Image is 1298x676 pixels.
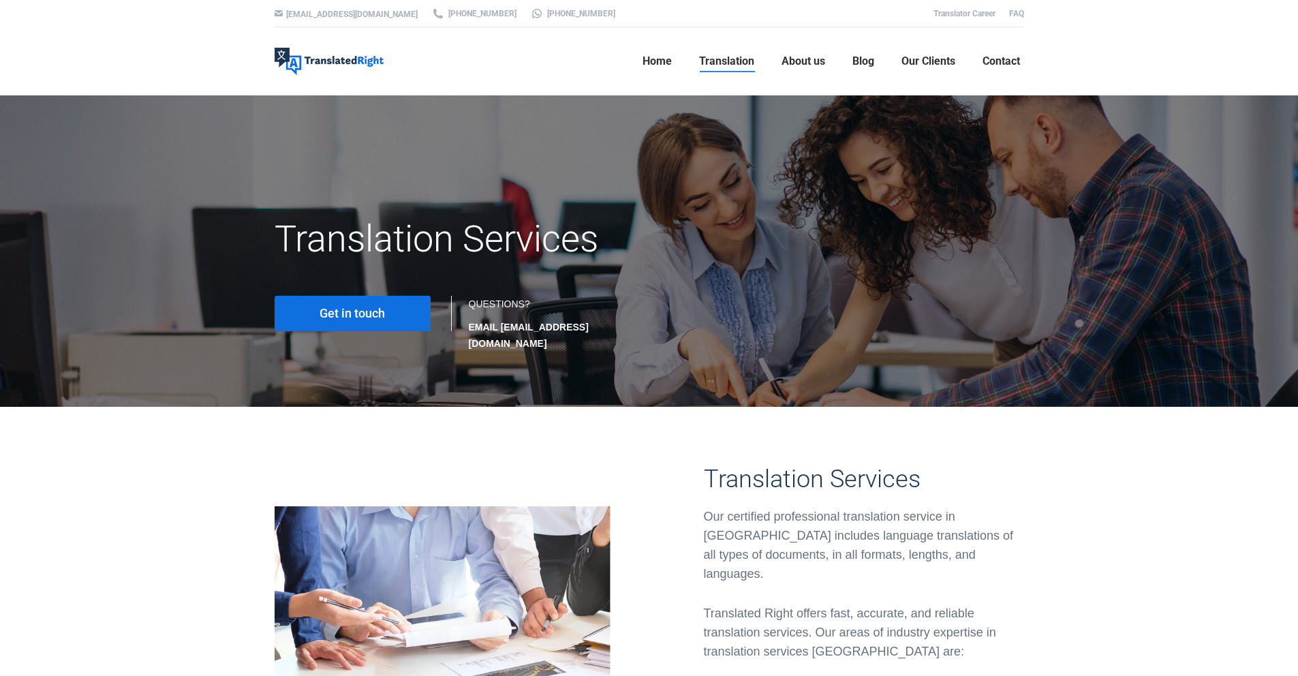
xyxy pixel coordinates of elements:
a: [PHONE_NUMBER] [530,7,615,20]
h1: Translation Services [275,217,767,262]
a: About us [777,40,829,83]
a: Home [638,40,676,83]
span: Our Clients [901,55,955,68]
a: FAQ [1009,9,1024,18]
a: Get in touch [275,296,431,331]
a: [PHONE_NUMBER] [431,7,516,20]
span: Blog [852,55,874,68]
p: Translated Right offers fast, accurate, and reliable translation services. Our areas of industry ... [704,604,1024,661]
a: Contact [978,40,1024,83]
strong: EMAIL [EMAIL_ADDRESS][DOMAIN_NAME] [469,322,589,349]
span: Get in touch [320,307,385,320]
span: Contact [983,55,1020,68]
a: Our Clients [897,40,959,83]
span: About us [782,55,825,68]
div: QUESTIONS? [469,296,636,352]
a: Blog [848,40,878,83]
h3: Translation Services [704,465,1024,493]
div: Our certified professional translation service in [GEOGRAPHIC_DATA] includes language translation... [704,507,1024,583]
a: Translation [695,40,758,83]
a: [EMAIL_ADDRESS][DOMAIN_NAME] [286,10,418,19]
img: Translated Right [275,48,384,75]
a: Translator Career [933,9,995,18]
span: Translation [699,55,754,68]
span: Home [643,55,672,68]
